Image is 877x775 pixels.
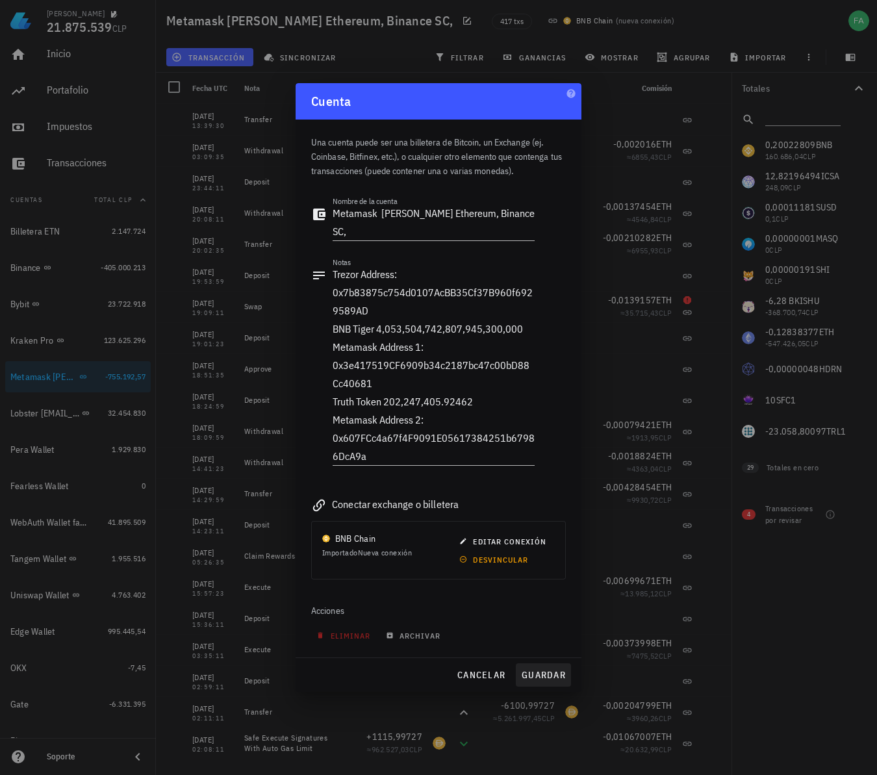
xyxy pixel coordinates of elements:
span: desvincular [462,555,528,565]
span: editar conexión [462,537,546,546]
div: Cuenta [296,83,581,120]
span: Importado [322,548,412,557]
div: Una cuenta puede ser una billetera de Bitcoin, un Exchange (ej. Coinbase, Bitfinex, etc.), o cual... [311,120,566,186]
img: bnb.svg [322,535,330,542]
div: Conectar exchange o billetera [311,495,566,513]
label: Nombre de la cuenta [333,196,398,206]
div: BNB Chain [335,532,375,545]
button: guardar [516,663,571,687]
span: Nueva conexión [358,548,413,557]
button: eliminar [311,626,379,644]
button: editar conexión [454,532,555,550]
span: guardar [521,669,566,681]
button: cancelar [451,663,511,687]
span: archivar [388,631,440,641]
div: Acciones [311,595,566,626]
span: cancelar [457,669,505,681]
span: eliminar [319,631,370,641]
button: desvincular [454,550,537,568]
label: Notas [333,257,351,267]
button: archivar [381,626,449,644]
